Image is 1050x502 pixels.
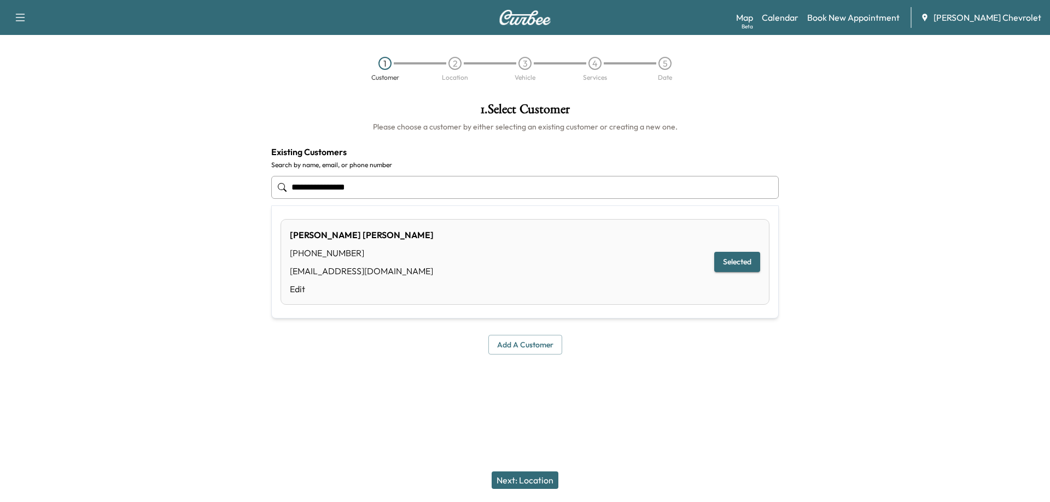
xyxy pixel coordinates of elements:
div: [EMAIL_ADDRESS][DOMAIN_NAME] [290,264,434,277]
div: 2 [448,57,462,70]
h6: Please choose a customer by either selecting an existing customer or creating a new one. [271,121,779,132]
label: Search by name, email, or phone number [271,161,779,169]
button: Next: Location [492,471,558,489]
div: Customer [371,74,399,81]
div: 3 [518,57,532,70]
a: MapBeta [736,11,753,24]
div: Date [658,74,672,81]
img: Curbee Logo [499,10,551,25]
div: Beta [742,22,753,31]
button: Add a customer [488,335,562,355]
h4: Existing Customers [271,145,779,158]
div: Vehicle [515,74,535,81]
div: [PHONE_NUMBER] [290,246,434,259]
div: [PERSON_NAME] [PERSON_NAME] [290,228,434,241]
a: Calendar [762,11,798,24]
div: 4 [588,57,602,70]
div: Location [442,74,468,81]
span: [PERSON_NAME] Chevrolet [934,11,1041,24]
button: Selected [714,252,760,272]
div: 1 [378,57,392,70]
div: 5 [658,57,672,70]
a: Edit [290,282,434,296]
h1: 1 . Select Customer [271,103,779,121]
div: Services [583,74,607,81]
a: Book New Appointment [807,11,900,24]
